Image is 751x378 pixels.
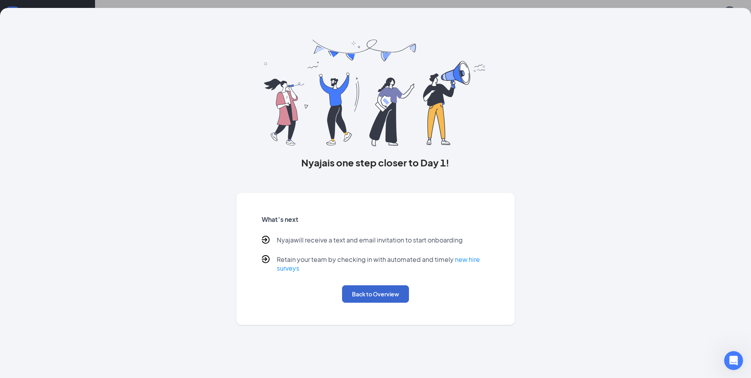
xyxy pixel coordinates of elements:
[262,215,490,224] h5: What’s next
[277,236,463,246] p: Nyaja will receive a text and email invitation to start onboarding
[342,285,409,303] button: Back to Overview
[277,255,480,272] a: new hire surveys
[236,156,515,169] h3: Nyaja is one step closer to Day 1!
[264,40,487,146] img: you are all set
[277,255,490,273] p: Retain your team by checking in with automated and timely
[724,351,743,370] iframe: Intercom live chat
